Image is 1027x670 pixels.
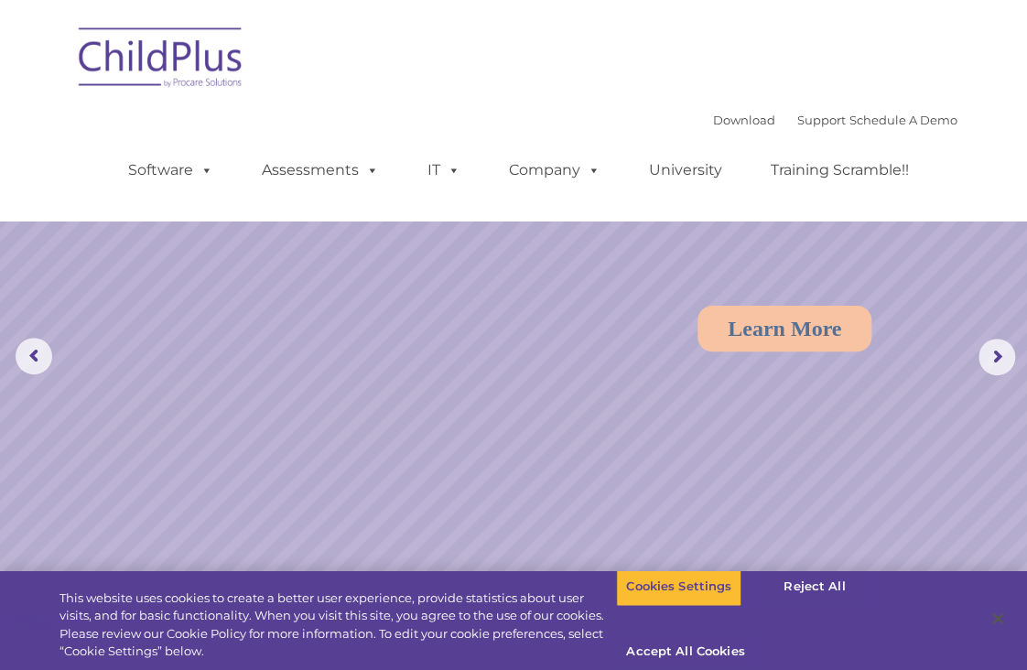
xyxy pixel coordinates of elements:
[697,306,871,351] a: Learn More
[59,589,616,661] div: This website uses cookies to create a better user experience, provide statistics about user visit...
[978,599,1018,639] button: Close
[713,113,775,127] a: Download
[752,152,927,189] a: Training Scramble!!
[631,152,741,189] a: University
[491,152,619,189] a: Company
[797,113,846,127] a: Support
[110,152,232,189] a: Software
[616,567,741,606] button: Cookies Settings
[409,152,479,189] a: IT
[849,113,957,127] a: Schedule A Demo
[243,152,397,189] a: Assessments
[713,113,957,127] font: |
[70,15,253,106] img: ChildPlus by Procare Solutions
[757,567,871,606] button: Reject All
